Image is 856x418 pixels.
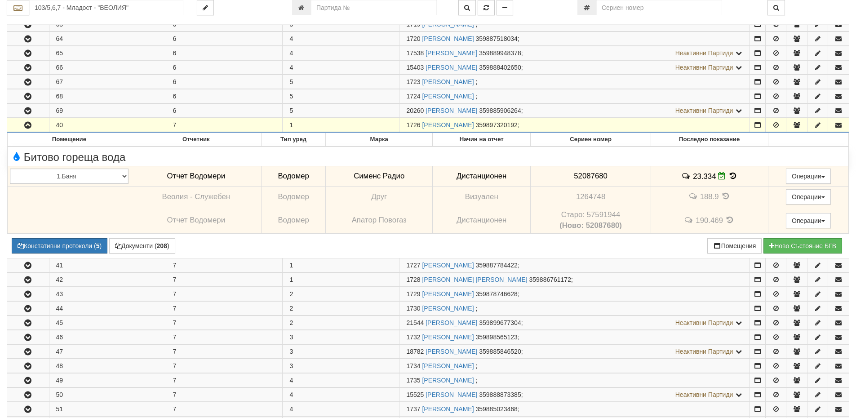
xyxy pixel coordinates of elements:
[479,107,521,114] span: 359885906264
[166,61,283,75] td: 6
[718,172,726,180] i: Редакция Отчет към 29/09/2025
[166,32,283,46] td: 6
[166,402,283,416] td: 7
[675,64,733,71] span: Неактивни Партиди
[49,330,166,344] td: 46
[786,189,831,205] button: Операции
[422,290,474,298] a: [PERSON_NAME]
[406,405,420,413] span: Партида №
[166,75,283,89] td: 6
[531,207,651,234] td: Устройство със сериен номер 57591944 беше подменено от устройство със сериен номер 52087680
[406,276,420,283] span: Партида №
[131,133,261,147] th: Отчетник
[157,242,167,249] b: 208
[166,330,283,344] td: 7
[725,216,735,224] span: История на показанията
[49,302,166,316] td: 44
[681,172,693,180] span: История на забележките
[289,348,293,355] span: 3
[696,216,723,224] span: 190.469
[399,287,750,301] td: ;
[49,118,166,133] td: 40
[475,405,517,413] span: 359885023468
[49,359,166,373] td: 48
[475,290,517,298] span: 359878746628
[166,287,283,301] td: 7
[289,78,293,85] span: 5
[167,216,225,224] span: Отчет Водомери
[399,359,750,373] td: ;
[289,362,293,369] span: 3
[289,121,293,129] span: 1
[559,221,622,230] b: (Ново: 52087680)
[651,133,768,147] th: Последно показание
[12,238,107,253] button: Констативни протоколи (5)
[406,262,420,269] span: Партида №
[49,388,166,402] td: 50
[8,133,131,147] th: Помещение
[426,49,477,57] a: [PERSON_NAME]
[166,273,283,287] td: 7
[728,172,738,180] span: История на показанията
[406,290,420,298] span: Партида №
[96,242,100,249] b: 5
[684,216,696,224] span: История на забележките
[49,75,166,89] td: 67
[166,258,283,272] td: 7
[406,49,424,57] span: Партида №
[406,305,420,312] span: Партида №
[406,334,420,341] span: Партида №
[261,133,326,147] th: Тип уред
[399,302,750,316] td: ;
[529,276,571,283] span: 359886761172
[426,391,477,398] a: [PERSON_NAME]
[109,238,175,253] button: Документи (208)
[406,64,424,71] span: Партида №
[166,118,283,133] td: 7
[49,402,166,416] td: 51
[49,273,166,287] td: 42
[763,238,842,253] button: Новo Състояние БГВ
[422,276,527,283] a: [PERSON_NAME] [PERSON_NAME]
[49,374,166,387] td: 49
[422,35,474,42] a: [PERSON_NAME]
[675,49,733,57] span: Неактивни Партиди
[289,319,293,326] span: 2
[289,305,293,312] span: 2
[399,402,750,416] td: ;
[406,93,420,100] span: Партида №
[289,64,293,71] span: 4
[399,316,750,330] td: ;
[326,166,433,187] td: Сименс Радио
[675,391,733,398] span: Неактивни Партиди
[786,213,831,228] button: Операции
[166,104,283,118] td: 6
[531,187,651,207] td: 1264748
[406,377,420,384] span: Партида №
[675,319,733,326] span: Неактивни Партиди
[261,187,326,207] td: Водомер
[426,107,477,114] a: [PERSON_NAME]
[261,207,326,234] td: Водомер
[10,151,125,163] span: Битово гореща вода
[289,49,293,57] span: 4
[289,35,293,42] span: 4
[531,133,651,147] th: Сериен номер
[289,377,293,384] span: 4
[574,172,608,180] span: 52087680
[166,46,283,60] td: 6
[289,391,293,398] span: 4
[289,290,293,298] span: 2
[399,374,750,387] td: ;
[693,172,716,180] span: 23.334
[675,348,733,355] span: Неактивни Партиди
[49,345,166,359] td: 47
[166,316,283,330] td: 7
[479,348,521,355] span: 359885846520
[406,35,420,42] span: Партида №
[406,78,420,85] span: Партида №
[399,104,750,118] td: ;
[166,359,283,373] td: 7
[786,169,831,184] button: Операции
[475,121,517,129] span: 359897320192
